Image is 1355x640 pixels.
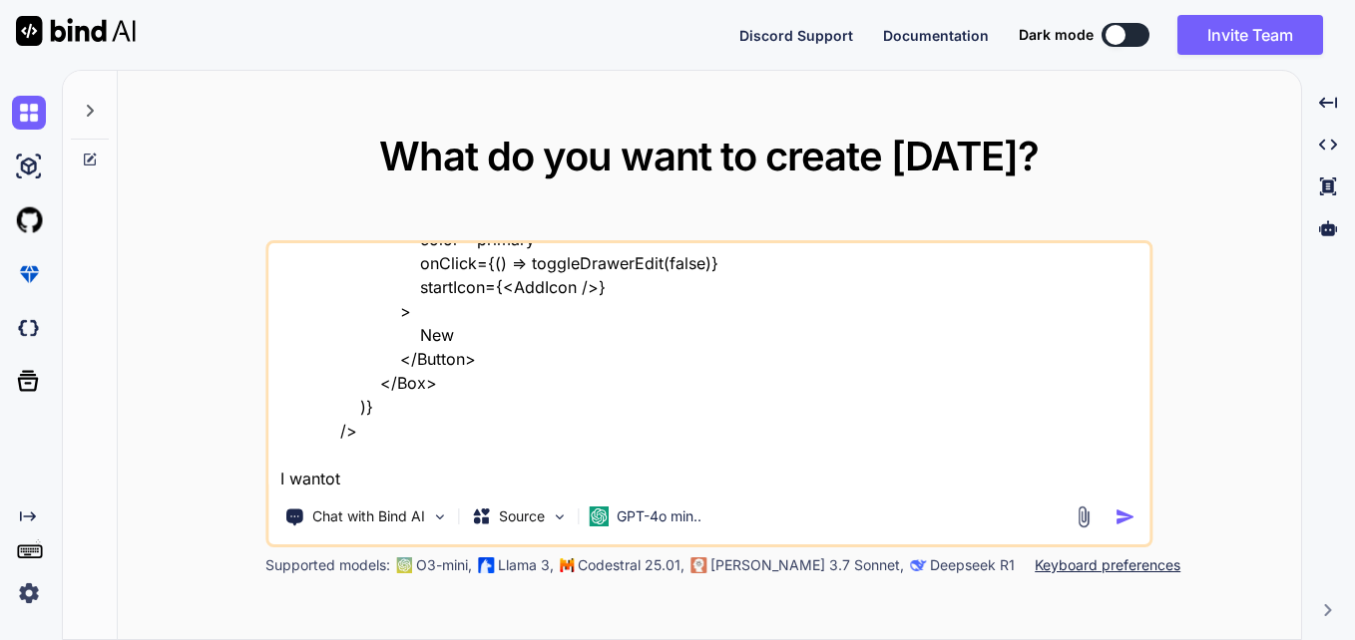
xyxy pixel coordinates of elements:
[12,576,46,610] img: settings
[12,311,46,345] img: darkCloudIdeIcon
[883,27,989,44] span: Documentation
[12,150,46,183] img: ai-studio
[16,16,136,46] img: Bind AI
[416,555,472,575] p: O3-mini,
[1116,506,1136,527] img: icon
[560,558,574,572] img: Mistral-AI
[1035,555,1180,575] p: Keyboard preferences
[589,506,609,526] img: GPT-4o mini
[739,27,853,44] span: Discord Support
[578,555,684,575] p: Codestral 25.01,
[1177,15,1323,55] button: Invite Team
[1019,25,1094,45] span: Dark mode
[710,555,904,575] p: [PERSON_NAME] 3.7 Sonnet,
[690,557,706,573] img: claude
[431,508,448,525] img: Pick Tools
[617,506,701,526] p: GPT-4o min..
[12,96,46,130] img: chat
[739,25,853,46] button: Discord Support
[499,506,545,526] p: Source
[379,132,1039,180] span: What do you want to create [DATE]?
[883,25,989,46] button: Documentation
[498,555,554,575] p: Llama 3,
[478,557,494,573] img: Llama2
[265,555,390,575] p: Supported models:
[396,557,412,573] img: GPT-4
[551,508,568,525] img: Pick Models
[312,506,425,526] p: Chat with Bind AI
[12,257,46,291] img: premium
[1073,505,1096,528] img: attachment
[12,203,46,237] img: githubLight
[268,243,1149,490] textarea: <MaterialReactTable columns={columns} data={filteredItems} enablePagination enableSorting enableF...
[930,555,1015,575] p: Deepseek R1
[910,557,926,573] img: claude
